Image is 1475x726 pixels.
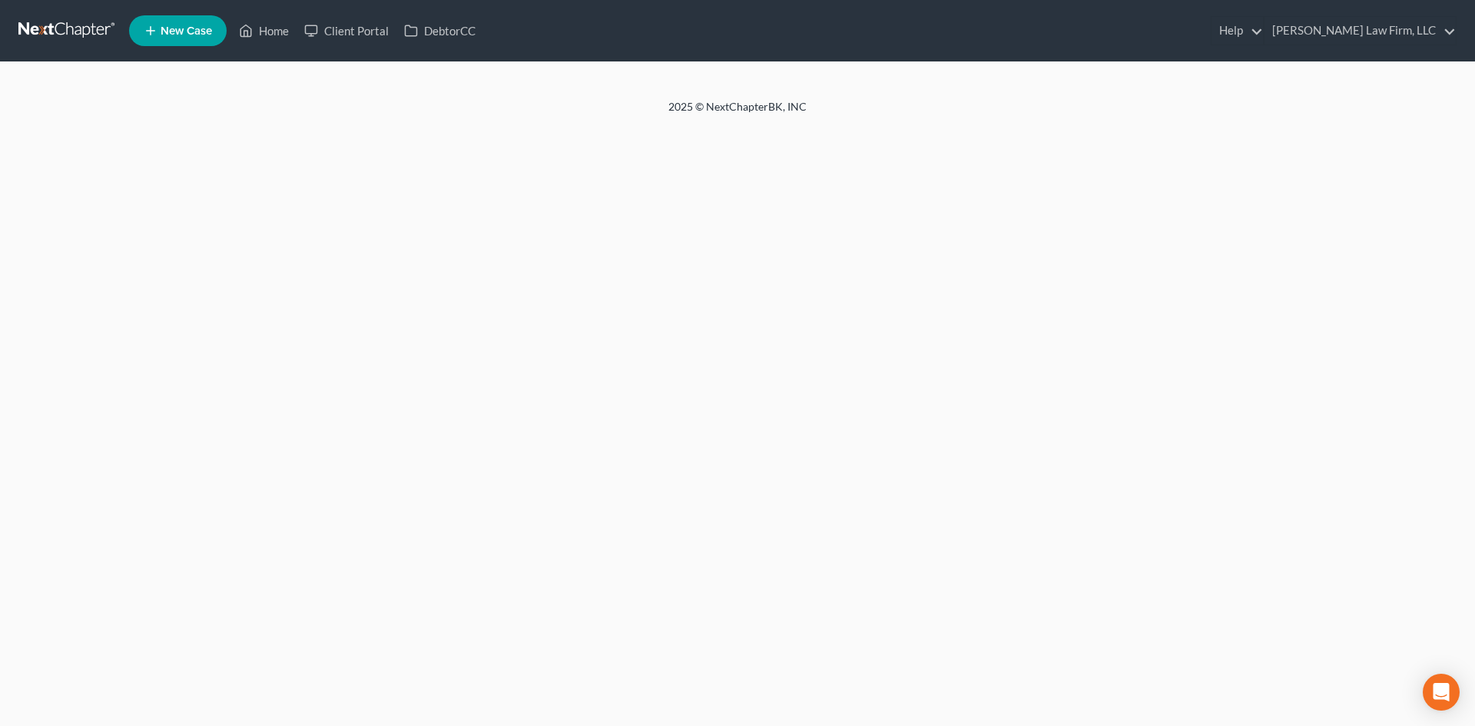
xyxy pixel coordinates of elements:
[297,17,396,45] a: Client Portal
[396,17,483,45] a: DebtorCC
[129,15,227,46] new-legal-case-button: New Case
[231,17,297,45] a: Home
[1211,17,1263,45] a: Help
[300,99,1175,127] div: 2025 © NextChapterBK, INC
[1265,17,1456,45] a: [PERSON_NAME] Law Firm, LLC
[1423,674,1460,711] div: Open Intercom Messenger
